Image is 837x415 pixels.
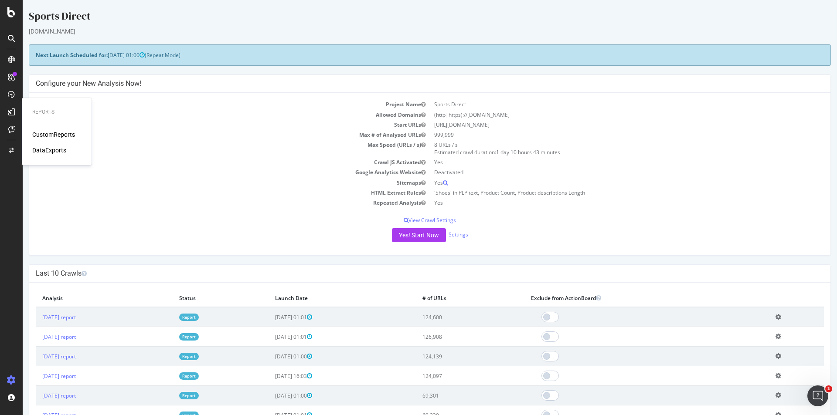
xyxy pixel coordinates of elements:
[157,392,176,399] a: Report
[246,289,393,307] th: Launch Date
[393,327,502,347] td: 126,908
[252,372,289,380] span: [DATE] 16:03
[407,110,801,120] td: (http|https)://[DOMAIN_NAME]
[407,198,801,208] td: Yes
[393,347,502,366] td: 124,139
[407,178,801,188] td: Yes
[13,289,150,307] th: Analysis
[369,228,423,242] button: Yes! Start Now
[825,385,832,392] span: 1
[13,178,407,188] td: Sitemaps
[157,353,176,360] a: Report
[393,307,502,327] td: 124,600
[6,44,808,66] div: (Repeat Mode)
[32,108,81,116] div: Reports
[393,289,502,307] th: # of URLs
[13,120,407,130] td: Start URLs
[252,333,289,341] span: [DATE] 01:01
[13,79,801,88] h4: Configure your New Analysis Now!
[407,167,801,177] td: Deactivated
[157,314,176,321] a: Report
[252,314,289,321] span: [DATE] 01:01
[407,157,801,167] td: Yes
[13,99,407,109] td: Project Name
[393,366,502,386] td: 124,097
[13,51,85,59] strong: Next Launch Scheduled for:
[20,333,53,341] a: [DATE] report
[32,146,66,155] a: DataExports
[407,99,801,109] td: Sports Direct
[20,392,53,399] a: [DATE] report
[407,188,801,198] td: 'Shoes' in PLP text, Product Count, Product descriptions Length
[150,289,246,307] th: Status
[32,130,75,139] a: CustomReports
[13,188,407,198] td: HTML Extract Rules
[13,110,407,120] td: Allowed Domains
[13,216,801,224] p: View Crawl Settings
[20,314,53,321] a: [DATE] report
[6,9,808,27] div: Sports Direct
[502,289,746,307] th: Exclude from ActionBoard
[13,140,407,157] td: Max Speed (URLs / s)
[252,392,289,399] span: [DATE] 01:00
[20,372,53,380] a: [DATE] report
[13,269,801,278] h4: Last 10 Crawls
[407,120,801,130] td: [URL][DOMAIN_NAME]
[426,231,446,238] a: Settings
[157,333,176,341] a: Report
[393,386,502,405] td: 69,301
[20,353,53,360] a: [DATE] report
[85,51,122,59] span: [DATE] 01:00
[13,157,407,167] td: Crawl JS Activated
[13,167,407,177] td: Google Analytics Website
[13,130,407,140] td: Max # of Analysed URLs
[407,140,801,157] td: 8 URLs / s Estimated crawl duration:
[6,27,808,36] div: [DOMAIN_NAME]
[13,198,407,208] td: Repeated Analysis
[407,130,801,140] td: 999,999
[473,148,538,156] span: 1 day 10 hours 43 minutes
[157,372,176,380] a: Report
[252,353,289,360] span: [DATE] 01:00
[807,385,828,406] iframe: Intercom live chat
